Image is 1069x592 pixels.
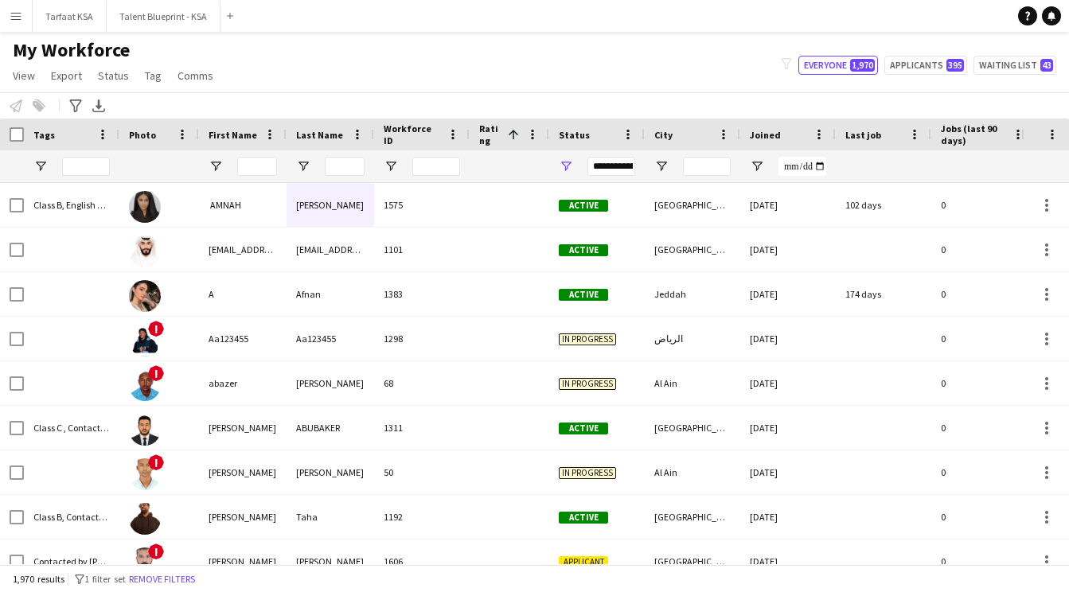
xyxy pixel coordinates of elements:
div: 0 [931,228,1035,271]
div: [DATE] [740,317,836,360]
span: Status [98,68,129,83]
button: Remove filters [126,571,198,588]
div: [GEOGRAPHIC_DATA] [645,183,740,227]
img: Abdalla Kamal [129,458,161,490]
div: Class C , Contacted by [PERSON_NAME] , [DEMOGRAPHIC_DATA] [24,406,119,450]
span: Applicant [559,556,608,568]
img: A Afnan [129,280,161,312]
div: 102 days [836,183,931,227]
div: 1383 [374,272,470,316]
div: [DATE] [740,183,836,227]
img: Abdalla Taha [129,503,161,535]
div: abazer [199,361,287,405]
div: الرياض [645,317,740,360]
span: Active [559,244,608,256]
div: [PERSON_NAME] [287,539,374,583]
span: Photo [129,129,156,141]
div: Jeddah [645,272,740,316]
span: Last Name [296,129,343,141]
span: ! [148,365,164,381]
div: ABUBAKER [287,406,374,450]
div: 1192 [374,495,470,539]
div: 50 [374,450,470,494]
div: Class B, English Speaker [24,183,119,227]
div: 0 [931,539,1035,583]
span: Workforce ID [384,123,441,146]
input: Workforce ID Filter Input [412,157,460,176]
div: 68 [374,361,470,405]
div: [PERSON_NAME] [287,361,374,405]
div: [DATE] [740,539,836,583]
div: [PERSON_NAME] [199,495,287,539]
div: Al Ain [645,450,740,494]
div: 0 [931,450,1035,494]
span: Tag [145,68,162,83]
button: Waiting list43 [973,56,1056,75]
div: ‏ AMNAH [199,183,287,227]
div: Contacted by [PERSON_NAME] , To be interviewed [24,539,119,583]
div: Taha [287,495,374,539]
div: [DATE] [740,495,836,539]
span: Comms [178,68,213,83]
div: 1298 [374,317,470,360]
button: Applicants395 [884,56,967,75]
span: Joined [750,129,781,141]
span: Active [559,423,608,434]
span: Jobs (last 90 days) [941,123,1006,146]
div: Class B, Contacted by [PERSON_NAME] , English Speaker , [DEMOGRAPHIC_DATA] [24,495,119,539]
a: View [6,65,41,86]
span: City [654,129,673,141]
app-action-btn: Advanced filters [66,96,85,115]
button: Open Filter Menu [384,159,398,173]
span: Status [559,129,590,141]
div: Aa123455 [199,317,287,360]
div: Aa123455 [287,317,374,360]
span: Active [559,200,608,212]
div: [EMAIL_ADDRESS][DOMAIN_NAME] [199,228,287,271]
div: [PERSON_NAME] [199,406,287,450]
div: 1606 [374,539,470,583]
img: Abdallah Alfaraj [129,547,161,579]
button: Everyone1,970 [798,56,878,75]
span: My Workforce [13,38,130,62]
span: 1 filter set [84,573,126,585]
a: Export [45,65,88,86]
a: Status [92,65,135,86]
div: 1311 [374,406,470,450]
button: Open Filter Menu [654,159,669,173]
button: Talent Blueprint - KSA [107,1,220,32]
button: Open Filter Menu [559,159,573,173]
span: Export [51,68,82,83]
span: First Name [209,129,257,141]
img: ABDALLA ABUBAKER [129,414,161,446]
div: 0 [931,317,1035,360]
div: [GEOGRAPHIC_DATA] [645,228,740,271]
a: Tag [139,65,168,86]
div: [GEOGRAPHIC_DATA] [645,406,740,450]
div: [DATE] [740,406,836,450]
img: ‏ AMNAH IDRIS [129,191,161,223]
span: Rating [479,123,501,146]
div: A [199,272,287,316]
input: City Filter Input [683,157,731,176]
div: [GEOGRAPHIC_DATA] [645,495,740,539]
div: [PERSON_NAME] [199,539,287,583]
span: ! [148,543,164,559]
div: 0 [931,495,1035,539]
div: [DATE] [740,228,836,271]
span: Tags [33,129,55,141]
button: Open Filter Menu [33,159,48,173]
div: 0 [931,272,1035,316]
div: [GEOGRAPHIC_DATA] [645,539,740,583]
span: In progress [559,467,616,479]
button: Tarfaat KSA [33,1,107,32]
span: In progress [559,378,616,390]
span: 395 [946,59,964,72]
div: 0 [931,406,1035,450]
img: Aa123455 Aa123455 [129,325,161,356]
input: First Name Filter Input [237,157,277,176]
button: Open Filter Menu [209,159,223,173]
input: Tags Filter Input [62,157,110,176]
div: Afnan [287,272,374,316]
button: Open Filter Menu [296,159,310,173]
